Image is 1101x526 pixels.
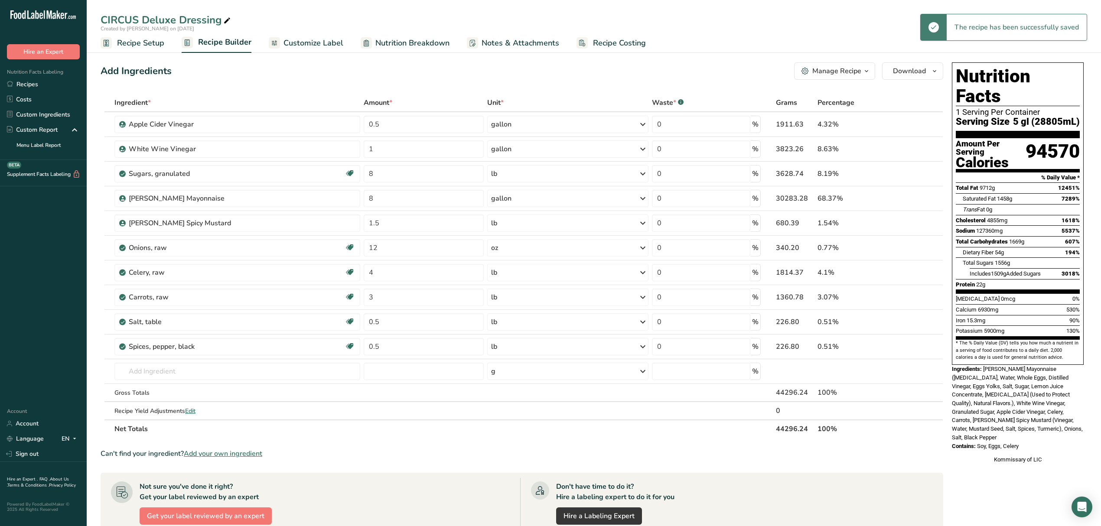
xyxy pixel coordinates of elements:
[467,33,559,53] a: Notes & Attachments
[776,341,814,352] div: 226.80
[491,341,497,352] div: lb
[956,317,965,324] span: Iron
[956,328,983,334] span: Potassium
[491,317,497,327] div: lb
[491,119,511,130] div: gallon
[7,476,69,488] a: About Us .
[956,227,975,234] span: Sodium
[140,507,272,525] button: Get your label reviewed by an expert
[1065,249,1080,256] span: 194%
[129,341,237,352] div: Spices, pepper, black
[776,292,814,302] div: 1360.78
[956,217,986,224] span: Cholesterol
[818,267,897,278] div: 4.1%
[129,193,237,204] div: [PERSON_NAME] Mayonnaise
[987,217,1007,224] span: 4855mg
[269,33,343,53] a: Customize Label
[984,328,1004,334] span: 5900mg
[818,292,897,302] div: 3.07%
[147,511,264,521] span: Get your label reviewed by an expert
[774,419,816,438] th: 44296.24
[129,292,237,302] div: Carrots, raw
[7,482,49,488] a: Terms & Conditions .
[776,387,814,398] div: 44296.24
[283,37,343,49] span: Customize Label
[1058,185,1080,191] span: 12451%
[49,482,76,488] a: Privacy Policy
[7,44,80,59] button: Hire an Expert
[39,476,50,482] a: FAQ .
[952,366,1083,441] span: [PERSON_NAME] Mayonnaise ([MEDICAL_DATA], Water, Whole Eggs, Distilled Vinegar, Eggs Yolks, Salt,...
[956,295,1000,302] span: [MEDICAL_DATA]
[976,227,1003,234] span: 127360mg
[113,419,774,438] th: Net Totals
[776,169,814,179] div: 3628.74
[970,270,1041,277] span: Includes Added Sugars
[1072,497,1092,517] div: Open Intercom Messenger
[1062,270,1080,277] span: 3018%
[7,476,38,482] a: Hire an Expert .
[818,243,897,253] div: 0.77%
[491,267,497,278] div: lb
[129,243,237,253] div: Onions, raw
[812,66,861,76] div: Manage Recipe
[977,443,1019,449] span: Soy, Eggs, Celery
[491,218,497,228] div: lb
[816,419,899,438] th: 100%
[776,193,814,204] div: 30283.28
[375,37,450,49] span: Nutrition Breakdown
[978,306,998,313] span: 6930mg
[491,243,498,253] div: oz
[818,97,854,108] span: Percentage
[1062,195,1080,202] span: 7289%
[198,36,251,48] span: Recipe Builder
[1066,328,1080,334] span: 130%
[491,366,495,377] div: g
[114,363,360,380] input: Add Ingredient
[947,14,1087,40] div: The recipe has been successfully saved
[976,281,985,288] span: 22g
[114,97,151,108] span: Ingredient
[952,366,982,372] span: Ingredients:
[101,33,164,53] a: Recipe Setup
[114,406,360,416] div: Recipe Yield Adjustments
[995,249,1004,256] span: 54g
[491,169,497,179] div: lb
[967,317,985,324] span: 15.3mg
[185,407,195,415] span: Edit
[956,238,1008,245] span: Total Carbohydrates
[7,162,21,169] div: BETA
[7,125,58,134] div: Custom Report
[956,281,975,288] span: Protein
[1069,317,1080,324] span: 90%
[184,448,262,459] span: Add your own ingredient
[956,66,1080,106] h1: Nutrition Facts
[956,117,1010,127] span: Serving Size
[101,25,194,32] span: Created by [PERSON_NAME] on [DATE]
[963,260,994,266] span: Total Sugars
[776,119,814,130] div: 1911.63
[963,206,977,213] i: Trans
[1072,295,1080,302] span: 0%
[129,144,237,154] div: White Wine Vinegar
[818,218,897,228] div: 1.54%
[491,193,511,204] div: gallon
[991,270,1006,277] span: 1509g
[140,481,259,502] div: Not sure you've done it right? Get your label reviewed by an expert
[956,108,1080,117] div: 1 Serving Per Container
[963,249,994,256] span: Dietary Fiber
[997,195,1012,202] span: 1458g
[361,33,450,53] a: Nutrition Breakdown
[7,502,80,512] div: Powered By FoodLabelMaker © 2025 All Rights Reserved
[776,218,814,228] div: 680.39
[776,144,814,154] div: 3823.26
[995,260,1010,266] span: 1556g
[818,317,897,327] div: 0.51%
[1001,295,1015,302] span: 0mcg
[776,243,814,253] div: 340.20
[956,185,978,191] span: Total Fat
[101,448,943,459] div: Can't find your ingredient?
[893,66,926,76] span: Download
[818,193,897,204] div: 68.37%
[491,144,511,154] div: gallon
